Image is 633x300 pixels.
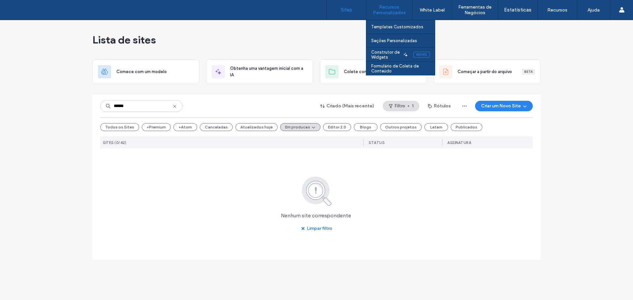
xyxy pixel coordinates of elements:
div: Beta [522,69,535,75]
button: Limpar filtro [295,223,338,234]
label: Recursos Personalizados [366,4,412,15]
span: Assinatura [447,140,471,145]
button: Latam [424,123,448,131]
label: Ajuda [588,7,600,13]
button: Canceladas [200,123,233,131]
button: Publicados [451,123,482,131]
span: Começar a partir do arquivo [458,68,512,75]
img: search.svg [293,175,341,207]
span: Lista de sites [92,33,156,46]
div: Novo [413,52,430,58]
span: STATUS [369,140,384,145]
span: Nenhum site correspondente [281,212,351,219]
label: Construtor de Widgets [371,50,401,60]
button: Outros projetos [380,123,422,131]
a: Construtor de Widgets [371,48,413,61]
span: Sites (0/42) [103,140,126,145]
span: Colete conteúdo primeiro [344,68,396,75]
button: Editor 2.0 [323,123,351,131]
label: Sites [341,7,352,13]
label: Recursos [547,7,567,13]
label: Formulário de Coleta de Conteúdo [371,64,435,73]
div: Comece com um modelo [92,60,199,84]
button: Rótulos [422,101,457,111]
label: Seções Personalizadas [371,38,417,43]
span: Comece com um modelo [116,68,167,75]
label: Templates Customizados [371,24,423,29]
button: Criado (Mais recente) [315,101,380,111]
label: Ferramentas de Negócios [452,4,498,15]
div: Colete conteúdo primeiroNew [320,60,427,84]
button: Blogs [354,123,377,131]
label: White Label [420,7,445,13]
button: Todos os Sites [100,123,139,131]
button: Criar um Novo Site [475,101,533,111]
span: Ajuda [15,5,31,11]
label: Estatísticas [504,7,531,13]
button: Atualizados hoje [235,123,278,131]
button: +Atom [173,123,197,131]
button: +Premium [142,123,171,131]
a: Formulário de Coleta de Conteúdo [371,62,435,75]
div: Obtenha uma vantagem inicial com a IA [206,60,313,84]
button: Em producao [280,123,320,131]
div: Começar a partir do arquivoBeta [434,60,541,84]
a: Seções Personalizadas [371,34,435,47]
button: Filtro1 [383,101,419,111]
span: Obtenha uma vantagem inicial com a IA [230,65,308,78]
a: Templates Customizados [371,20,435,34]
